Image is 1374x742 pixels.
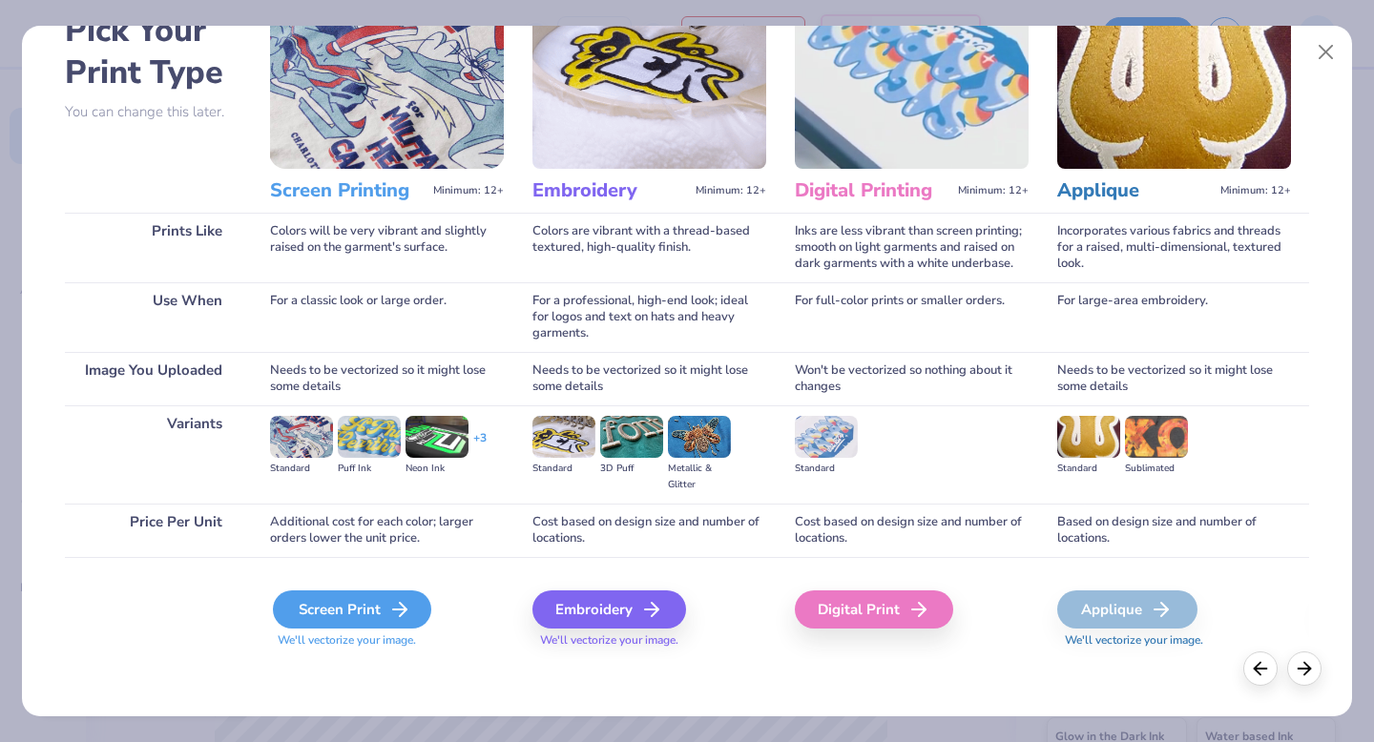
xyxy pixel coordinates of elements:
div: Neon Ink [406,461,468,477]
div: + 3 [473,430,487,463]
img: Metallic & Glitter [668,416,731,458]
span: Minimum: 12+ [958,184,1029,197]
span: Minimum: 12+ [696,184,766,197]
div: Needs to be vectorized so it might lose some details [270,352,504,405]
div: Incorporates various fabrics and threads for a raised, multi-dimensional, textured look. [1057,213,1291,282]
div: Use When [65,282,241,352]
div: Puff Ink [338,461,401,477]
div: Cost based on design size and number of locations. [795,504,1029,557]
div: Applique [1057,590,1197,629]
div: For a professional, high-end look; ideal for logos and text on hats and heavy garments. [532,282,766,352]
div: Needs to be vectorized so it might lose some details [1057,352,1291,405]
h3: Digital Printing [795,178,950,203]
img: Sublimated [1125,416,1188,458]
div: Needs to be vectorized so it might lose some details [532,352,766,405]
img: Standard [270,416,333,458]
div: Inks are less vibrant than screen printing; smooth on light garments and raised on dark garments ... [795,213,1029,282]
span: Minimum: 12+ [433,184,504,197]
img: Standard [532,416,595,458]
div: Sublimated [1125,461,1188,477]
h2: Pick Your Print Type [65,10,241,93]
div: Won't be vectorized so nothing about it changes [795,352,1029,405]
img: Standard [795,416,858,458]
img: Standard [1057,416,1120,458]
span: We'll vectorize your image. [270,632,504,649]
button: Close [1308,34,1344,71]
img: 3D Puff [600,416,663,458]
span: Minimum: 12+ [1220,184,1291,197]
div: For large-area embroidery. [1057,282,1291,352]
div: Screen Print [273,590,431,629]
h3: Screen Printing [270,178,426,203]
div: Image You Uploaded [65,352,241,405]
div: For a classic look or large order. [270,282,504,352]
div: Colors will be very vibrant and slightly raised on the garment's surface. [270,213,504,282]
div: Variants [65,405,241,504]
div: Metallic & Glitter [668,461,731,493]
p: You can change this later. [65,104,241,120]
span: We'll vectorize your image. [1057,632,1291,649]
div: Standard [532,461,595,477]
div: 3D Puff [600,461,663,477]
div: Standard [270,461,333,477]
div: Based on design size and number of locations. [1057,504,1291,557]
div: Cost based on design size and number of locations. [532,504,766,557]
div: Additional cost for each color; larger orders lower the unit price. [270,504,504,557]
h3: Applique [1057,178,1213,203]
div: Prints Like [65,213,241,282]
span: We'll vectorize your image. [532,632,766,649]
div: Embroidery [532,590,686,629]
img: Puff Ink [338,416,401,458]
img: Neon Ink [406,416,468,458]
h3: Embroidery [532,178,688,203]
div: Standard [795,461,858,477]
div: Digital Print [795,590,953,629]
div: For full-color prints or smaller orders. [795,282,1029,352]
div: Colors are vibrant with a thread-based textured, high-quality finish. [532,213,766,282]
div: Price Per Unit [65,504,241,557]
div: Standard [1057,461,1120,477]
